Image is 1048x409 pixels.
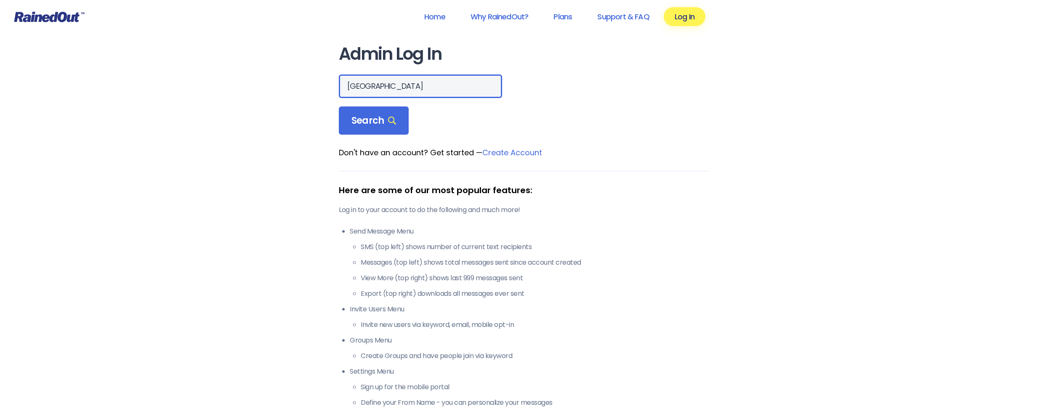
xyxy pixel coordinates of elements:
li: Invite Users Menu [350,304,709,330]
li: View More (top right) shows last 999 messages sent [361,273,709,283]
input: Search Orgs… [339,74,502,98]
a: Home [413,7,456,26]
li: Create Groups and have people join via keyword [361,351,709,361]
li: Sign up for the mobile portal [361,382,709,392]
li: SMS (top left) shows number of current text recipients [361,242,709,252]
li: Invite new users via keyword, email, mobile opt-in [361,320,709,330]
a: Support & FAQ [586,7,660,26]
h1: Admin Log In [339,45,709,64]
a: Plans [543,7,583,26]
li: Send Message Menu [350,226,709,299]
a: Log In [664,7,705,26]
li: Groups Menu [350,335,709,361]
div: Search [339,106,409,135]
li: Messages (top left) shows total messages sent since account created [361,258,709,268]
div: Here are some of our most popular features: [339,184,709,197]
p: Log in to your account to do the following and much more! [339,205,709,215]
a: Create Account [482,147,542,158]
li: Define your From Name - you can personalize your messages [361,398,709,408]
li: Export (top right) downloads all messages ever sent [361,289,709,299]
a: Why RainedOut? [460,7,540,26]
span: Search [351,115,396,127]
